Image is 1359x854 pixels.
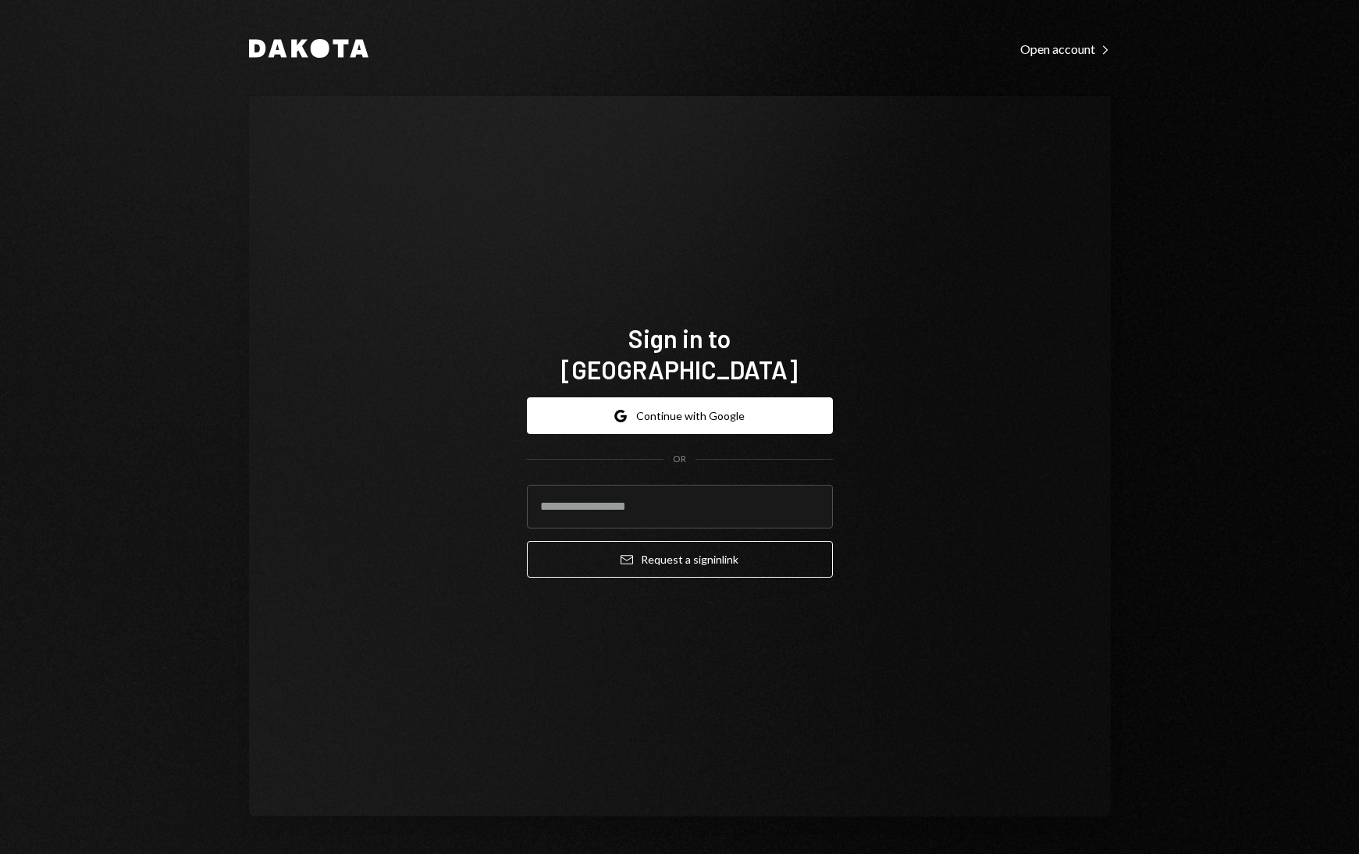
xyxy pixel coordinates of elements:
[673,453,686,466] div: OR
[1020,41,1111,57] div: Open account
[527,322,833,385] h1: Sign in to [GEOGRAPHIC_DATA]
[1020,40,1111,57] a: Open account
[527,541,833,578] button: Request a signinlink
[527,397,833,434] button: Continue with Google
